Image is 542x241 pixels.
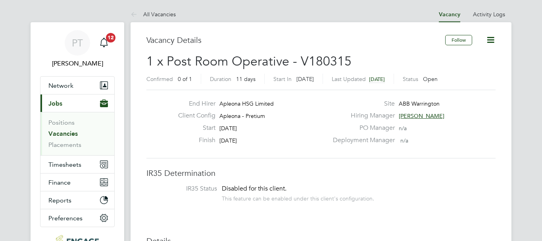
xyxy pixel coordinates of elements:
span: [DATE] [296,75,314,83]
div: Jobs [40,112,114,155]
span: Finance [48,179,71,186]
span: Open [423,75,438,83]
label: Status [403,75,418,83]
span: n/a [399,125,407,132]
label: Finish [172,136,215,145]
span: Network [48,82,73,89]
a: Vacancy [439,11,460,18]
a: PT[PERSON_NAME] [40,30,115,68]
label: Deployment Manager [328,136,395,145]
label: Hiring Manager [328,112,395,120]
span: 0 of 1 [178,75,192,83]
label: Site [328,100,395,108]
span: ABB Warrington [399,100,440,107]
label: Last Updated [332,75,366,83]
label: Client Config [172,112,215,120]
span: Philip Tedstone [40,59,115,68]
button: Preferences [40,209,114,227]
a: Placements [48,141,81,148]
a: Positions [48,119,75,126]
button: Reports [40,191,114,209]
span: Timesheets [48,161,81,168]
span: Disabled for this client. [222,185,286,193]
span: Preferences [48,214,83,222]
span: Apleona HSG Limited [219,100,274,107]
span: PT [72,38,83,48]
label: End Hirer [172,100,215,108]
span: 11 days [236,75,256,83]
h3: Vacancy Details [146,35,445,45]
div: This feature can be enabled under this client's configuration. [222,193,374,202]
a: 12 [96,30,112,56]
a: Activity Logs [473,11,505,18]
label: Confirmed [146,75,173,83]
button: Finance [40,174,114,191]
a: All Vacancies [131,11,176,18]
h3: IR35 Determination [146,168,496,178]
span: Apleona - Pretium [219,112,265,120]
button: Follow [445,35,472,45]
label: Duration [210,75,231,83]
span: 1 x Post Room Operative - V180315 [146,54,352,69]
label: PO Manager [328,124,395,132]
span: Reports [48,197,71,204]
span: [PERSON_NAME] [399,112,444,120]
label: Start [172,124,215,132]
a: Vacancies [48,130,78,137]
span: 12 [106,33,115,42]
span: n/a [400,137,408,144]
span: [DATE] [219,137,237,144]
span: Jobs [48,100,62,107]
label: IR35 Status [154,185,217,193]
label: Start In [273,75,292,83]
button: Jobs [40,94,114,112]
button: Timesheets [40,156,114,173]
span: [DATE] [219,125,237,132]
button: Network [40,77,114,94]
span: [DATE] [369,76,385,83]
